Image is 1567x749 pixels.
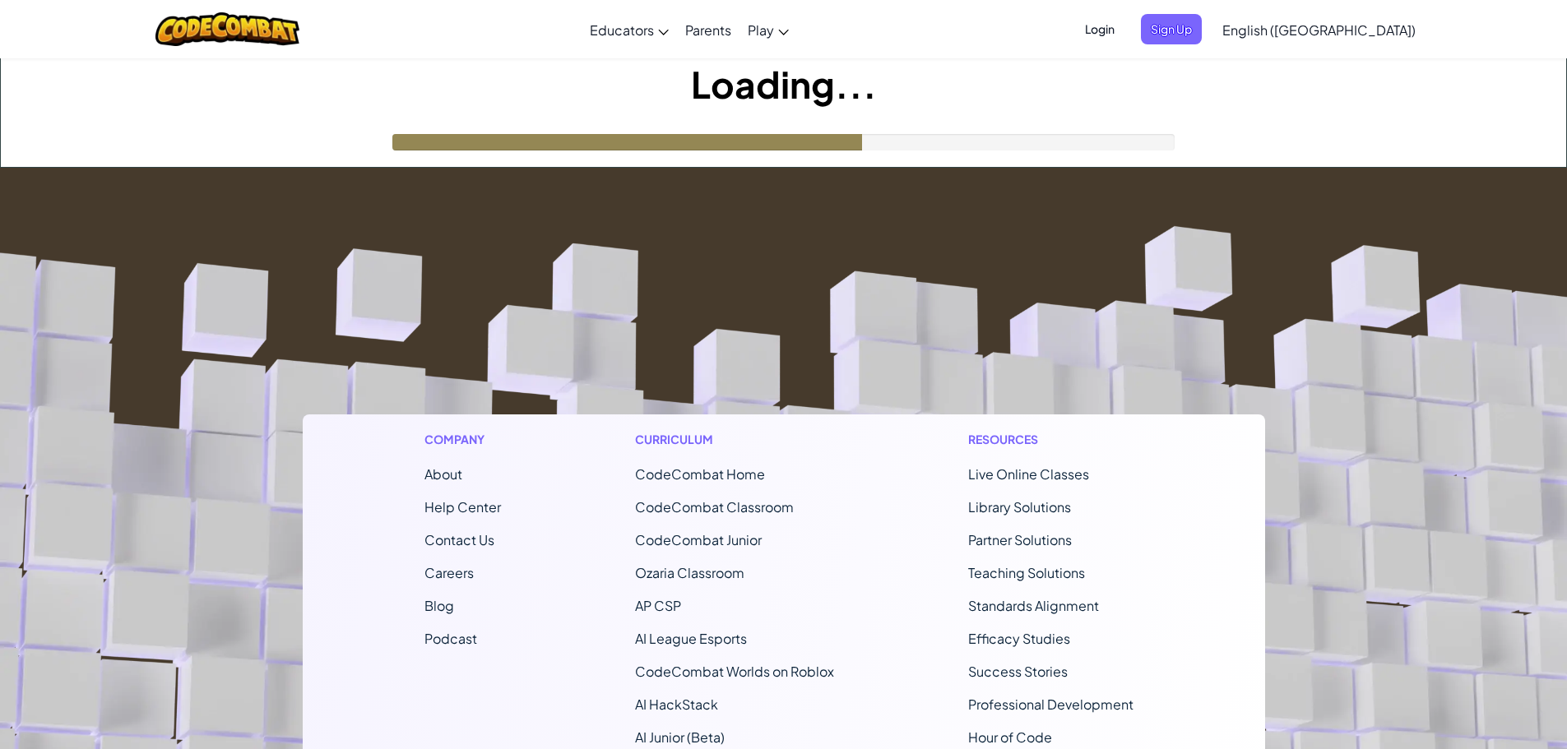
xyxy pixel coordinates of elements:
[424,465,462,483] a: About
[968,663,1068,680] a: Success Stories
[968,431,1143,448] h1: Resources
[739,7,797,52] a: Play
[424,630,477,647] a: Podcast
[635,531,762,548] a: CodeCombat Junior
[635,498,794,516] a: CodeCombat Classroom
[968,630,1070,647] a: Efficacy Studies
[748,21,774,39] span: Play
[424,597,454,614] a: Blog
[424,531,494,548] span: Contact Us
[1,58,1566,109] h1: Loading...
[582,7,677,52] a: Educators
[1214,7,1424,52] a: English ([GEOGRAPHIC_DATA])
[635,728,725,746] a: AI Junior (Beta)
[968,564,1085,581] a: Teaching Solutions
[968,531,1072,548] a: Partner Solutions
[968,465,1089,483] a: Live Online Classes
[635,597,681,614] a: AP CSP
[968,696,1134,713] a: Professional Development
[635,465,765,483] span: CodeCombat Home
[424,498,501,516] a: Help Center
[590,21,654,39] span: Educators
[1222,21,1416,39] span: English ([GEOGRAPHIC_DATA])
[635,663,834,680] a: CodeCombat Worlds on Roblox
[968,597,1099,614] a: Standards Alignment
[1141,14,1202,44] button: Sign Up
[635,564,744,581] a: Ozaria Classroom
[155,12,299,46] img: CodeCombat logo
[424,431,501,448] h1: Company
[1075,14,1124,44] button: Login
[635,696,718,713] a: AI HackStack
[635,630,747,647] a: AI League Esports
[424,564,474,581] a: Careers
[968,498,1071,516] a: Library Solutions
[635,431,834,448] h1: Curriculum
[968,728,1052,746] a: Hour of Code
[677,7,739,52] a: Parents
